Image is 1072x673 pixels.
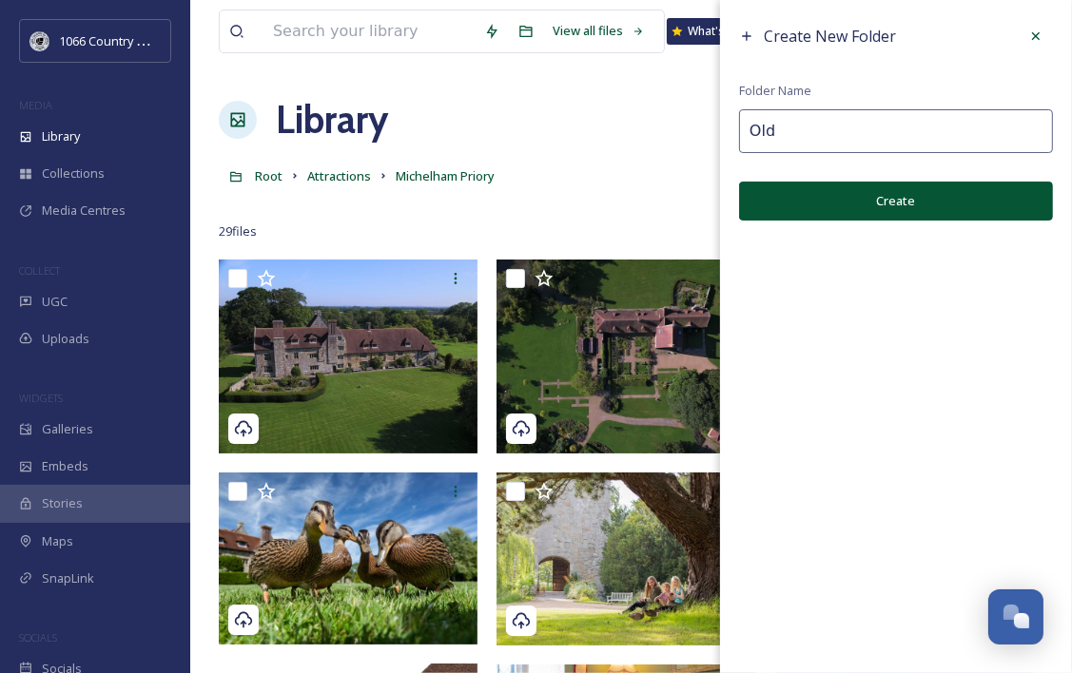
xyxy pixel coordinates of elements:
span: 29 file s [219,222,257,240]
span: SOCIALS [19,630,57,644]
button: Open Chat [988,589,1043,644]
img: Ariel Stills Michelham 2 From South Lawn credit Vertical.JPG [219,260,478,453]
a: View all files [543,12,654,49]
button: Create [739,182,1053,221]
img: logo_footerstamp.png [30,31,49,50]
a: Michelham Priory [396,164,495,187]
span: Create New Folder [764,26,896,47]
img: Resized - Michelham Priory gatehouse.jpg [497,472,755,644]
a: What's New [667,18,762,45]
span: Maps [42,532,73,550]
span: Galleries [42,420,93,438]
span: Media Centres [42,202,126,220]
span: Root [255,167,283,184]
span: Stories [42,494,83,512]
span: Folder Name [739,82,811,100]
span: Michelham Priory [396,167,495,184]
span: SnapLink [42,569,94,587]
span: Uploads [42,330,89,348]
a: Attractions [307,164,371,187]
span: MEDIA [19,98,52,112]
span: Attractions [307,167,371,184]
span: WIDGETS [19,391,63,405]
span: Embeds [42,457,88,475]
span: Collections [42,164,105,183]
span: COLLECT [19,263,60,278]
span: UGC [42,293,68,311]
span: 1066 Country Marketing [59,31,193,49]
input: Search your library [263,10,475,52]
a: Root [255,164,283,187]
input: Name [739,109,1053,153]
span: Library [42,127,80,145]
img: Resized - MP ducks smaller Ducks at Michelham Priory.jpg [219,472,478,644]
img: Ariel Stills Michelham 1 credit Vertical.JPG [497,260,755,453]
a: Library [276,91,388,148]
